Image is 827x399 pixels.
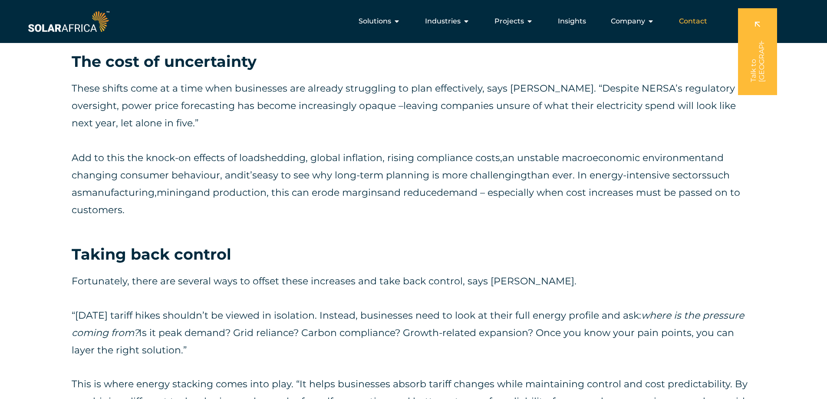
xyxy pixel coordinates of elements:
span: , says [PERSON_NAME]. “ [482,82,602,94]
span: ” [195,117,198,129]
span: than ever. In energy-intensive sectors [527,169,707,181]
span: D [602,82,610,94]
span: hallenging [475,169,527,181]
span: and [382,187,401,198]
span: it’s [244,169,257,181]
span: Add to this the knock-on effects of loadshedding, global inflation, rising compliance costs, [72,152,502,164]
span: – especially when cost increases must be passed on [480,187,728,198]
span: an unstable macroeconomic environment [502,152,705,164]
h3: The cost of uncertainty [72,52,755,72]
span: , power price forecasting has become increasingly opaque – [117,100,403,112]
span: Projects [494,16,524,26]
h3: Taking back control [72,244,755,264]
span: Company [611,16,645,26]
span: easy to see why long-term planning is more c [257,169,475,181]
span: Industries [425,16,461,26]
a: Insights [558,16,586,26]
span: leaving companies unsure of what their electricity spend will look like next year, let alone in f... [72,100,736,129]
span: “[DATE] tariff hikes shouldn’t be viewed in isolation. Instead, businesses need to look at their ... [72,310,641,321]
span: These shifts come at a time when businesses are already struggling to plan effectively [72,82,482,94]
div: Menu Toggle [111,13,714,30]
span: Is it peak demand? Grid reliance? Carbon compliance? Growth-related expansion? Once you know your... [72,327,734,356]
span: Solutions [359,16,391,26]
span: manufacturing, [82,187,157,198]
span: where is the pressure coming from? [72,310,744,339]
span: reduce [403,187,437,198]
span: and production, this can erode margins [191,187,382,198]
a: Contact [679,16,707,26]
span: demand [437,187,478,198]
span: Fortunately, there are several ways to offset these increases and take back control, says [PERSON... [72,275,577,287]
nav: Menu [111,13,714,30]
span: mining [157,187,191,198]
